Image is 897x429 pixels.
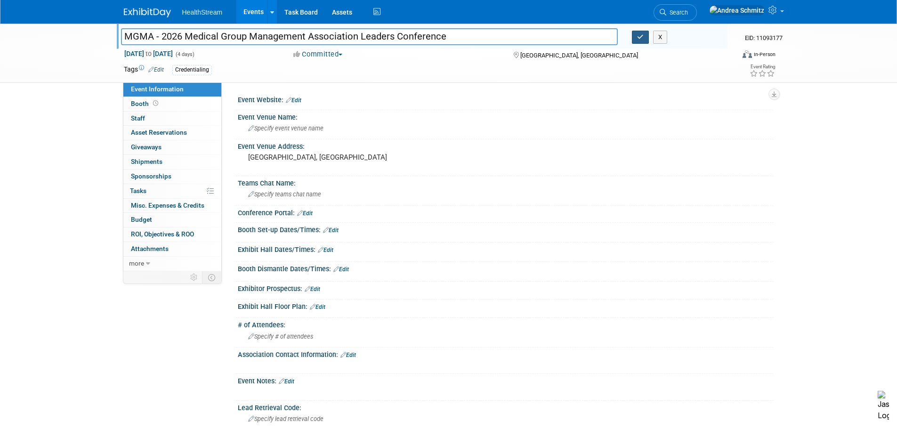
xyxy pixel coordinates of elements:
[123,184,221,198] a: Tasks
[238,93,774,105] div: Event Website:
[310,304,325,310] a: Edit
[144,50,153,57] span: to
[131,202,204,209] span: Misc. Expenses & Credits
[131,245,169,252] span: Attachments
[131,143,162,151] span: Giveaways
[238,176,774,188] div: Teams Chat Name:
[520,52,638,59] span: [GEOGRAPHIC_DATA], [GEOGRAPHIC_DATA]
[238,139,774,151] div: Event Venue Address:
[753,51,776,58] div: In-Person
[148,66,164,73] a: Edit
[238,262,774,274] div: Booth Dismantle Dates/Times:
[123,155,221,169] a: Shipments
[131,129,187,136] span: Asset Reservations
[666,9,688,16] span: Search
[131,230,194,238] span: ROI, Objectives & ROO
[248,125,323,132] span: Specify event venue name
[130,187,146,194] span: Tasks
[238,348,774,360] div: Association Contact Information:
[238,401,774,413] div: Lead Retrieval Code:
[286,97,301,104] a: Edit
[654,4,697,21] a: Search
[123,242,221,256] a: Attachments
[679,49,776,63] div: Event Format
[172,65,212,75] div: Credentialing
[123,126,221,140] a: Asset Reservations
[238,243,774,255] div: Exhibit Hall Dates/Times:
[131,100,160,107] span: Booth
[238,318,774,330] div: # of Attendees:
[186,271,202,283] td: Personalize Event Tab Strip
[131,114,145,122] span: Staff
[124,49,173,58] span: [DATE] [DATE]
[653,31,668,44] button: X
[124,65,164,75] td: Tags
[745,34,783,41] span: Event ID: 11093177
[129,259,144,267] span: more
[124,8,171,17] img: ExhibitDay
[202,271,221,283] td: Toggle Event Tabs
[123,199,221,213] a: Misc. Expenses & Credits
[297,210,313,217] a: Edit
[279,378,294,385] a: Edit
[340,352,356,358] a: Edit
[248,333,313,340] span: Specify # of attendees
[709,5,765,16] img: Andrea Schmitz
[248,153,451,162] pre: [GEOGRAPHIC_DATA], [GEOGRAPHIC_DATA]
[323,227,339,234] a: Edit
[123,257,221,271] a: more
[290,49,346,59] button: Committed
[305,286,320,292] a: Edit
[123,112,221,126] a: Staff
[238,374,774,386] div: Event Notes:
[123,227,221,242] a: ROI, Objectives & ROO
[131,158,162,165] span: Shipments
[750,65,775,69] div: Event Rating
[131,85,184,93] span: Event Information
[175,51,194,57] span: (4 days)
[248,191,321,198] span: Specify teams chat name
[248,415,323,422] span: Specify lead retrieval code
[238,299,774,312] div: Exhibit Hall Floor Plan:
[743,50,752,58] img: Format-Inperson.png
[238,282,774,294] div: Exhibitor Prospectus:
[123,97,221,111] a: Booth
[151,100,160,107] span: Booth not reserved yet
[123,82,221,97] a: Event Information
[123,170,221,184] a: Sponsorships
[182,8,223,16] span: HealthStream
[123,213,221,227] a: Budget
[123,140,221,154] a: Giveaways
[333,266,349,273] a: Edit
[318,247,333,253] a: Edit
[238,223,774,235] div: Booth Set-up Dates/Times:
[238,110,774,122] div: Event Venue Name:
[238,206,774,218] div: Conference Portal:
[131,216,152,223] span: Budget
[131,172,171,180] span: Sponsorships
